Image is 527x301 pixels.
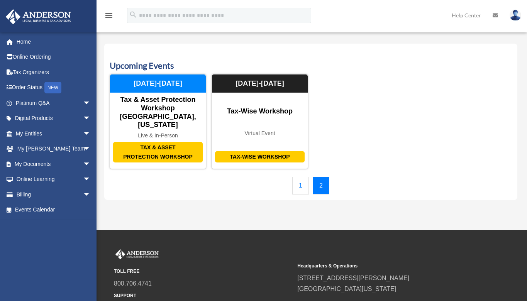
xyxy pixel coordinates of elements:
[83,141,98,157] span: arrow_drop_down
[5,172,102,187] a: Online Learningarrow_drop_down
[5,49,102,65] a: Online Ordering
[5,202,98,218] a: Events Calendar
[114,280,152,287] a: 800.706.4741
[215,151,305,162] div: Tax-Wise Workshop
[5,187,102,202] a: Billingarrow_drop_down
[83,156,98,172] span: arrow_drop_down
[44,82,61,93] div: NEW
[212,74,308,93] div: [DATE]-[DATE]
[83,95,98,111] span: arrow_drop_down
[110,74,206,93] div: [DATE]-[DATE]
[5,34,102,49] a: Home
[212,74,308,169] a: Tax-Wise Workshop Tax-Wise Workshop Virtual Event [DATE]-[DATE]
[83,126,98,142] span: arrow_drop_down
[313,177,329,194] a: 2
[83,187,98,203] span: arrow_drop_down
[129,10,137,19] i: search
[3,9,73,24] img: Anderson Advisors Platinum Portal
[212,130,308,137] div: Virtual Event
[297,286,396,292] a: [GEOGRAPHIC_DATA][US_STATE]
[5,156,102,172] a: My Documentsarrow_drop_down
[114,267,292,276] small: TOLL FREE
[83,172,98,188] span: arrow_drop_down
[5,80,102,96] a: Order StatusNEW
[113,142,203,162] div: Tax & Asset Protection Workshop
[5,64,102,80] a: Tax Organizers
[104,14,114,20] a: menu
[5,95,102,111] a: Platinum Q&Aarrow_drop_down
[104,11,114,20] i: menu
[5,111,102,126] a: Digital Productsarrow_drop_down
[110,132,206,139] div: Live & In-Person
[110,74,206,169] a: Tax & Asset Protection Workshop Tax & Asset Protection Workshop [GEOGRAPHIC_DATA], [US_STATE] Liv...
[5,141,102,157] a: My [PERSON_NAME] Teamarrow_drop_down
[110,60,512,72] h3: Upcoming Events
[212,107,308,116] div: Tax-Wise Workshop
[114,249,160,259] img: Anderson Advisors Platinum Portal
[5,126,102,141] a: My Entitiesarrow_drop_down
[110,96,206,129] div: Tax & Asset Protection Workshop [GEOGRAPHIC_DATA], [US_STATE]
[297,275,409,281] a: [STREET_ADDRESS][PERSON_NAME]
[292,177,309,194] a: 1
[83,111,98,127] span: arrow_drop_down
[114,292,292,300] small: SUPPORT
[510,10,521,21] img: User Pic
[297,262,475,270] small: Headquarters & Operations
